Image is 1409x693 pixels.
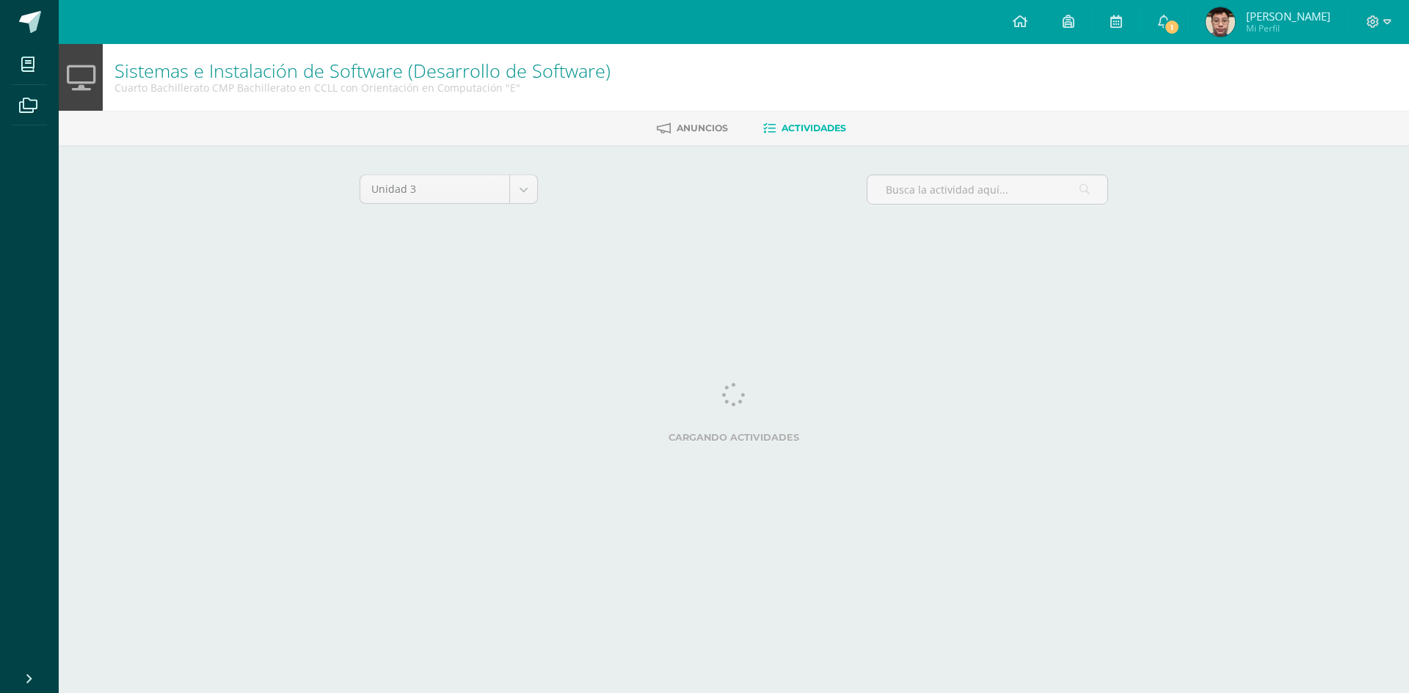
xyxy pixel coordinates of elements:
[114,60,611,81] h1: Sistemas e Instalación de Software (Desarrollo de Software)
[1164,19,1180,35] span: 1
[867,175,1107,204] input: Busca la actividad aquí...
[763,117,846,140] a: Actividades
[360,175,537,203] a: Unidad 3
[114,81,611,95] div: Cuarto Bachillerato CMP Bachillerato en CCLL con Orientación en Computación 'E'
[371,175,498,203] span: Unidad 3
[782,122,846,133] span: Actividades
[360,432,1108,443] label: Cargando actividades
[677,122,728,133] span: Anuncios
[1246,22,1330,34] span: Mi Perfil
[1246,9,1330,23] span: [PERSON_NAME]
[657,117,728,140] a: Anuncios
[1206,7,1235,37] img: 0289aebecc762b59376f8b5324734b79.png
[114,58,611,83] a: Sistemas e Instalación de Software (Desarrollo de Software)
